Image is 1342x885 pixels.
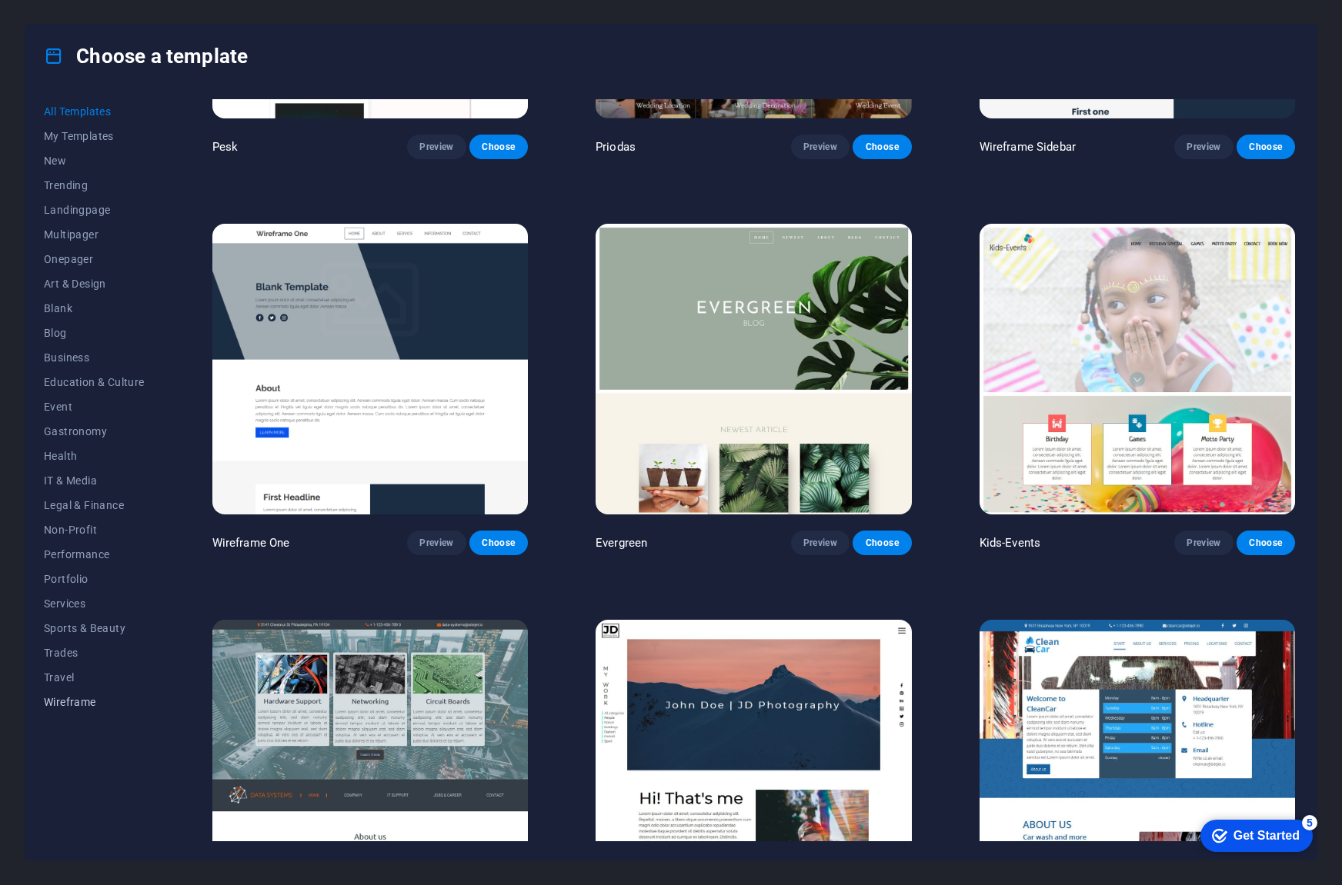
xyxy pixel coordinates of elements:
[44,468,145,493] button: IT & Media
[1249,537,1283,549] span: Choose
[44,401,145,413] span: Event
[469,135,528,159] button: Choose
[469,531,528,555] button: Choose
[44,616,145,640] button: Sports & Beauty
[44,690,145,714] button: Wireframe
[44,124,145,148] button: My Templates
[44,204,145,216] span: Landingpage
[44,327,145,339] span: Blog
[44,198,145,222] button: Landingpage
[407,531,466,555] button: Preview
[44,425,145,438] span: Gastronomy
[419,537,453,549] span: Preview
[44,222,145,247] button: Multipager
[44,517,145,542] button: Non-Profit
[212,139,239,155] p: Pesk
[44,253,145,265] span: Onepager
[44,394,145,419] button: Event
[44,499,145,511] span: Legal & Finance
[980,535,1041,551] p: Kids-Events
[44,696,145,708] span: Wireframe
[853,135,911,159] button: Choose
[114,3,129,18] div: 5
[212,535,290,551] p: Wireframe One
[596,535,647,551] p: Evergreen
[482,537,516,549] span: Choose
[45,17,112,31] div: Get Started
[44,622,145,634] span: Sports & Beauty
[1187,141,1220,153] span: Preview
[1237,531,1295,555] button: Choose
[419,141,453,153] span: Preview
[44,228,145,241] span: Multipager
[44,155,145,167] span: New
[791,531,850,555] button: Preview
[980,224,1295,514] img: Kids-Events
[44,173,145,198] button: Trending
[865,537,899,549] span: Choose
[44,474,145,487] span: IT & Media
[44,99,145,124] button: All Templates
[1174,531,1233,555] button: Preview
[44,370,145,394] button: Education & Culture
[44,130,145,142] span: My Templates
[44,493,145,517] button: Legal & Finance
[44,302,145,314] span: Blank
[1174,135,1233,159] button: Preview
[44,105,145,118] span: All Templates
[44,567,145,591] button: Portfolio
[44,573,145,585] span: Portfolio
[44,351,145,364] span: Business
[44,296,145,321] button: Blank
[44,278,145,290] span: Art & Design
[44,148,145,173] button: New
[44,179,145,191] span: Trending
[44,591,145,616] button: Services
[853,531,911,555] button: Choose
[44,376,145,388] span: Education & Culture
[865,141,899,153] span: Choose
[44,450,145,462] span: Health
[44,548,145,561] span: Performance
[44,444,145,468] button: Health
[596,139,636,155] p: Priodas
[980,139,1076,155] p: Wireframe Sidebar
[44,671,145,684] span: Travel
[44,271,145,296] button: Art & Design
[44,419,145,444] button: Gastronomy
[596,224,911,514] img: Evergreen
[791,135,850,159] button: Preview
[44,597,145,610] span: Services
[44,647,145,659] span: Trades
[44,247,145,271] button: Onepager
[44,542,145,567] button: Performance
[44,640,145,665] button: Trades
[1249,141,1283,153] span: Choose
[44,321,145,345] button: Blog
[44,665,145,690] button: Travel
[803,141,837,153] span: Preview
[1237,135,1295,159] button: Choose
[12,8,125,40] div: Get Started 5 items remaining, 0% complete
[44,345,145,370] button: Business
[482,141,516,153] span: Choose
[44,44,248,68] h4: Choose a template
[1187,537,1220,549] span: Preview
[803,537,837,549] span: Preview
[44,524,145,536] span: Non-Profit
[212,224,528,514] img: Wireframe One
[407,135,466,159] button: Preview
